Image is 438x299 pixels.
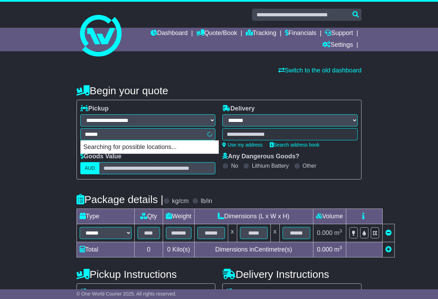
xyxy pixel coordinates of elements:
label: Other [303,162,316,169]
typeahead: Please provide city [80,128,216,140]
span: 0.000 [317,246,332,253]
p: Searching for possible locations... [81,141,218,154]
td: Total [77,242,134,257]
a: Dashboard [151,28,188,39]
a: Financials [285,28,316,39]
label: No [231,162,238,169]
a: Quote/Book [196,28,237,39]
label: Address Type [226,289,275,296]
label: Any Dangerous Goods? [222,153,299,160]
td: Kilo(s) [163,242,194,257]
h4: Delivery Instructions [222,269,361,280]
a: Search address book [270,142,320,148]
label: lb/in [201,197,212,205]
label: kg/cm [172,197,189,205]
span: 0 [167,246,171,253]
a: Switch to the old dashboard [278,67,361,74]
h4: Begin your quote [77,85,361,96]
td: 0 [134,242,163,257]
span: m [334,229,342,236]
td: x [270,224,279,242]
a: Tracking [246,28,276,39]
sup: 3 [339,228,342,234]
td: Type [77,209,134,224]
td: x [228,224,237,242]
label: Goods Value [80,153,122,160]
a: Remove this item [385,229,392,236]
label: AUD [80,162,100,174]
td: Dimensions in Centimetre(s) [194,242,313,257]
label: Address Type [80,289,129,296]
td: Volume [313,209,346,224]
td: Dimensions (L x W x H) [194,209,313,224]
a: Settings [322,39,353,51]
label: Delivery [222,105,254,113]
a: Use my address [222,142,262,148]
label: Pickup [80,105,109,113]
td: Weight [163,209,194,224]
label: Lithium Battery [252,162,289,169]
td: Qty [134,209,163,224]
h4: Pickup Instructions [77,269,216,280]
h4: Package details | [77,194,163,205]
a: Support [325,28,353,39]
span: 0.000 [317,229,332,236]
span: © One World Courier 2025. All rights reserved. [77,291,177,297]
a: Add new item [385,246,392,253]
span: m [334,246,342,253]
sup: 3 [339,245,342,250]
